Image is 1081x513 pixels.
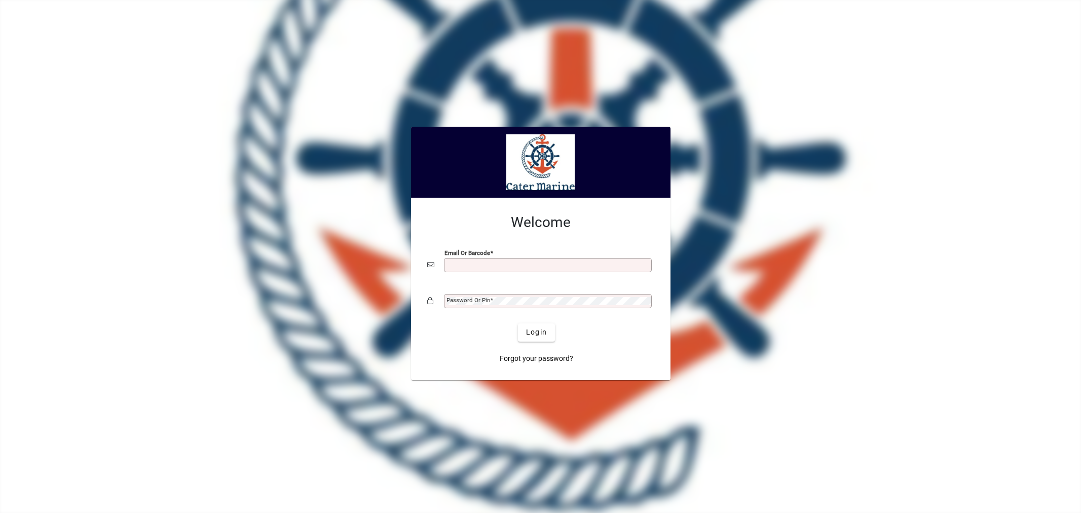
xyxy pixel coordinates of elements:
[518,323,555,342] button: Login
[526,327,547,338] span: Login
[446,297,490,304] mat-label: Password or Pin
[496,350,577,368] a: Forgot your password?
[444,249,490,256] mat-label: Email or Barcode
[427,214,654,231] h2: Welcome
[500,353,573,364] span: Forgot your password?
